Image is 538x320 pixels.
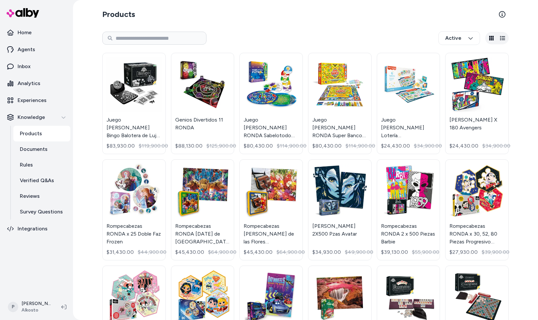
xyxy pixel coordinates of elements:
[18,96,47,104] p: Experiences
[3,221,70,237] a: Integrations
[3,93,70,108] a: Experiences
[13,173,70,188] a: Verified Q&As
[18,113,45,121] p: Knowledge
[13,157,70,173] a: Rules
[3,109,70,125] button: Knowledge
[8,302,18,312] span: P
[18,80,40,87] p: Analytics
[308,53,372,154] a: Juego de Mesa RONDA Super Banco ColombiaJuego [PERSON_NAME] RONDA Super Banco Colombia$80,430.00$...
[20,130,42,138] p: Products
[3,25,70,40] a: Home
[3,59,70,74] a: Inbox
[438,31,480,45] button: Active
[7,8,39,18] img: alby Logo
[20,145,48,153] p: Documents
[171,159,234,261] a: Rompecabezas RONDA Carnaval de Río de Janeiro Brasil x 1000 PiezasRompecabezas RONDA [DATE] de [G...
[13,204,70,220] a: Survey Questions
[102,53,166,154] a: Juego de Mesa Bingo Balotera de Lujo RONDAJuego [PERSON_NAME] Bingo Balotera de Lujo RONDA$83,930...
[377,159,440,261] a: Rompecabezas RONDA 2 x 500 Piezas BarbieRompecabezas RONDA 2 x 500 Piezas Barbie$39,130.00$55,900.00
[377,53,440,154] a: Juego de Mesa Lotería RONDA Fisher PriceJuego [PERSON_NAME] Lotería [PERSON_NAME] Price$24,430.00...
[102,9,135,20] h2: Products
[18,46,35,53] p: Agents
[3,76,70,91] a: Analytics
[4,297,56,317] button: P[PERSON_NAME]Alkosto
[20,208,63,216] p: Survey Questions
[308,159,372,261] a: Ronda Rompe 2X500 Pzas Avatar[PERSON_NAME] 2X500 Pzas Avatar$34,930.00$49,900.00
[18,225,48,233] p: Integrations
[102,159,166,261] a: Rompecabezas RONDA x 25 Doble Faz FrozenRompecabezas RONDA x 25 Doble Faz Frozen$31,430.00$44,900.00
[21,300,51,307] p: [PERSON_NAME]
[21,307,51,313] span: Alkosto
[13,126,70,141] a: Products
[171,53,234,154] a: Genios Divertidos 11 RONDAGenios Divertidos 11 RONDA$88,130.00$125,900.00
[445,53,509,154] a: Ronda Rompe X 180 Avengers[PERSON_NAME] X 180 Avengers$24,430.00$34,900.00
[3,42,70,57] a: Agents
[13,188,70,204] a: Reviews
[20,161,33,169] p: Rules
[20,192,40,200] p: Reviews
[18,63,31,70] p: Inbox
[445,159,509,261] a: Rompecabezas RONDA x 30, 52, 80 Piezas Progresivo MickeyRompecabezas RONDA x 30, 52, 80 Piezas Pr...
[239,159,303,261] a: Rompecabezas RONDA Feria de las Flores Colombia x 1000 PiezasRompecabezas [PERSON_NAME] de las Fl...
[18,29,32,36] p: Home
[13,141,70,157] a: Documents
[239,53,303,154] a: Juego de Mesa RONDA Sabelotodo FútbolJuego [PERSON_NAME] RONDA Sabelotodo Fútbol$80,430.00$114,90...
[20,177,54,184] p: Verified Q&As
